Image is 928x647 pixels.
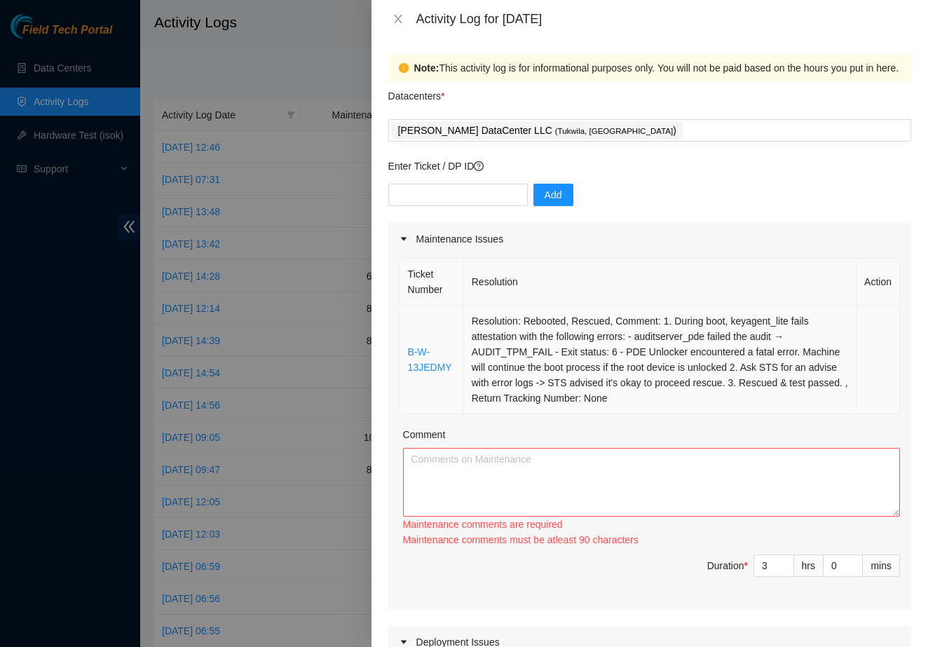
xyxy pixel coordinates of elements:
[388,81,445,104] p: Datacenters
[464,306,857,414] td: Resolution: Rebooted, Rescued, Comment: 1. During boot, keyagent_lite fails attestation with the ...
[555,127,674,135] span: ( Tukwila, [GEOGRAPHIC_DATA]
[393,13,404,25] span: close
[398,123,676,139] p: [PERSON_NAME] DataCenter LLC )
[707,558,748,573] div: Duration
[388,158,911,174] p: Enter Ticket / DP ID
[388,13,408,26] button: Close
[388,223,911,255] div: Maintenance Issues
[400,259,464,306] th: Ticket Number
[416,11,911,27] div: Activity Log for [DATE]
[399,63,409,73] span: exclamation-circle
[408,346,452,373] a: B-W-13JEDMY
[794,554,824,577] div: hrs
[545,187,562,203] span: Add
[857,259,900,306] th: Action
[403,517,900,532] div: Maintenance comments are required
[414,60,439,76] strong: Note:
[403,448,900,517] textarea: Comment
[400,638,408,646] span: caret-right
[863,554,900,577] div: mins
[464,259,857,306] th: Resolution
[474,161,484,171] span: question-circle
[533,184,573,206] button: Add
[403,532,900,547] div: Maintenance comments must be atleast 90 characters
[403,427,446,442] label: Comment
[400,235,408,243] span: caret-right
